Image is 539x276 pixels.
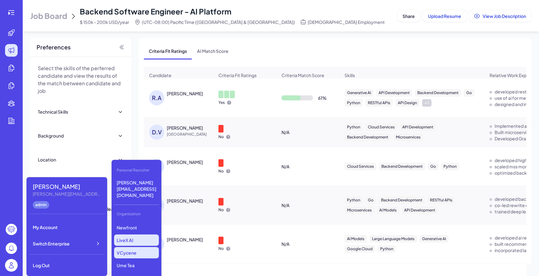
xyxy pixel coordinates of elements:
div: N/A [276,235,339,253]
span: (UTC-08:00) Pacific Time ([GEOGRAPHIC_DATA] & [GEOGRAPHIC_DATA]) [142,19,295,25]
p: No [218,207,224,212]
div: Large Language Models [369,235,417,243]
div: Cloud Services [345,163,376,170]
div: Aditya Magarde [167,198,203,204]
div: Dan Vasquez [167,125,203,131]
div: Microservices [345,206,374,214]
p: VCycene [114,247,159,258]
div: Python [345,99,363,107]
button: Share [397,10,420,22]
div: Python [345,123,363,131]
div: Cloud Services [365,123,397,131]
span: AI Match Score [192,43,234,59]
div: Go [464,89,474,97]
div: RESTful APIs [427,196,455,204]
p: No [218,134,224,139]
div: Python [378,245,396,253]
div: My Account [29,220,105,234]
div: Google Cloud [345,245,375,253]
p: Newfront [114,222,159,233]
span: View Job Description [483,13,526,19]
span: Job Board [30,11,67,21]
p: No [218,246,224,251]
span: Skills [345,72,355,78]
div: API Design [395,99,420,107]
span: Criteria Fit Ratings [144,43,192,59]
span: Share [403,13,415,19]
div: Maggie@joinbrix.com [33,191,102,197]
div: Go [428,163,438,170]
div: RESTful APIs [365,99,393,107]
p: LiveX AI [114,234,159,246]
button: Upload Resume [423,10,467,22]
div: API Development [402,206,438,214]
p: [PERSON_NAME][EMAIL_ADDRESS][DOMAIN_NAME] [114,177,159,201]
p: Select the skills of the perferred candidate and view the results of the match between candidate ... [38,65,124,95]
div: Technical Skills [38,109,68,115]
div: Andy Theodorko [167,236,203,243]
span: Candidate [149,72,171,78]
div: Backend Development [345,133,391,141]
div: Generative AI [345,89,374,97]
span: Switch Enterprise [33,240,70,247]
span: [GEOGRAPHIC_DATA] [167,131,214,138]
img: user_logo.png [5,259,18,272]
div: Microservices [393,133,423,141]
span: Criteria Fit Ratings [218,72,257,78]
div: AI Models [345,235,367,243]
div: Backend Development [379,163,425,170]
div: N/A [276,158,339,175]
div: N/A [276,123,339,141]
div: Organization [114,209,159,219]
div: Backend Development [415,89,461,97]
div: Go [365,196,376,204]
p: Yes [218,100,225,105]
div: AI Models [377,206,399,214]
div: R.A [149,90,164,105]
div: Generative AI [420,235,449,243]
span: Preferences [37,43,71,52]
div: Background [38,132,64,139]
div: API Development [400,123,436,131]
div: admin [33,201,49,209]
div: 61 % [318,95,327,101]
div: Backend Development [379,196,425,204]
div: Personal Recruiter [114,165,159,176]
div: API Development [376,89,412,97]
div: + 1 [422,99,432,107]
div: Maggie [33,182,102,191]
div: Python [345,196,363,204]
div: S.C [149,159,164,174]
div: Sungkyun Chung [167,159,203,165]
div: N/A [276,196,339,214]
span: $ 150k - 200k USD/year [80,19,129,25]
div: Roger Allan [167,90,203,97]
span: Backend Software Engineer - AI Platform [80,7,231,16]
span: Upload Resume [428,13,461,19]
span: [DEMOGRAPHIC_DATA] Employment [308,19,385,25]
div: D.V [149,125,164,140]
div: Location [38,156,56,163]
span: Criteria Match Score [281,72,324,78]
button: View Job Description [469,10,531,22]
div: Python [441,163,459,170]
p: No [218,169,224,174]
div: Log Out [29,258,105,272]
p: Ume Tea [114,260,159,271]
